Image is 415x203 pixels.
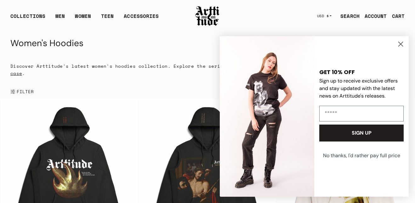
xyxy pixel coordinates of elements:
button: SIGN UP [319,125,404,142]
img: c57f1ce1-60a2-4a3a-80c1-7e56a9ebb637.jpeg [220,36,314,197]
a: SEARCH [335,10,360,22]
a: phone case [10,63,392,77]
div: COLLECTIONS [10,12,45,25]
span: GET 10% OFF [319,68,355,76]
span: Sign up to receive exclusive offers and stay updated with the latest news on Arttitude's releases. [319,77,398,99]
button: USD $ [313,9,336,23]
div: CART [392,12,405,20]
input: Email [319,106,404,121]
a: TEEN [101,12,114,25]
div: FLYOUT Form [213,30,415,203]
a: ACCOUNT [360,10,387,22]
p: Discover Arttitude's latest women's hoodies collection. Explore the series and complete your outf... [10,62,393,77]
img: Arttitude [195,5,220,27]
h1: Women's Hoodies [10,36,83,51]
a: MEN [55,12,65,25]
button: Show filters [10,85,34,99]
ul: Main navigation [5,12,164,25]
a: WOMEN [75,12,91,25]
button: No thanks, I'd rather pay full price [319,148,404,163]
button: Close dialog [395,39,406,50]
span: FILTER [15,88,34,95]
div: ACCESSORIES [124,12,159,25]
a: Open cart [387,10,405,22]
span: USD $ [317,13,329,19]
